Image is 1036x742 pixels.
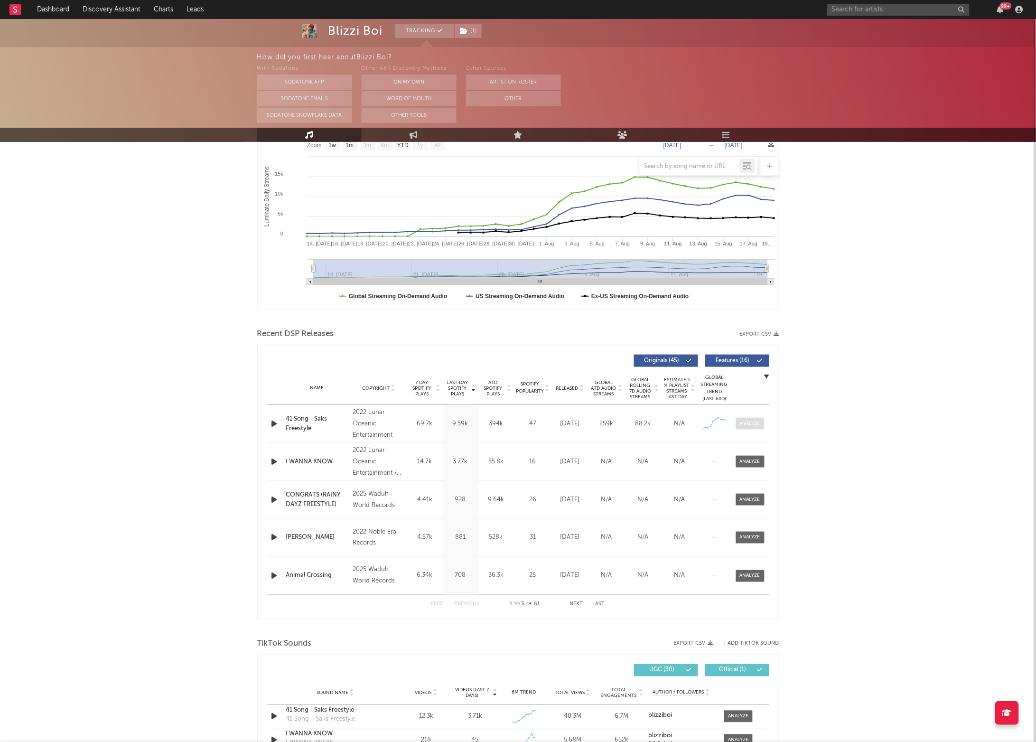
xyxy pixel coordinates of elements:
text: 19… [762,241,773,246]
span: Total Engagements [599,687,638,699]
span: Global ATD Audio Streams [591,380,617,397]
button: On My Own [362,75,457,90]
span: Released [556,385,579,391]
span: ATD Spotify Plays [481,380,506,397]
text: 5. Aug [590,241,605,246]
div: 25 [516,571,550,581]
div: [DATE] [554,457,586,467]
text: 17. Aug [740,241,757,246]
button: Next [570,602,583,607]
div: N/A [591,495,623,505]
a: Animal Crossing [286,571,348,581]
svg: Luminate Daily Consumption [258,119,779,309]
button: Other [466,91,561,106]
span: Last Day Spotify Plays [445,380,470,397]
text: 6m [381,142,389,149]
text: 9. Aug [640,241,655,246]
text: 3m [363,142,371,149]
span: Features ( 16 ) [711,358,755,364]
div: N/A [591,533,623,543]
div: With Sodatone [257,63,352,75]
text: 7. Aug [615,241,630,246]
div: 55.8k [481,457,512,467]
text: 10k [275,191,283,197]
div: 928 [445,495,476,505]
div: 2022 Lunar Oceanic Entertainment [353,407,404,441]
button: Other Tools [362,108,457,123]
text: 13. Aug [689,241,707,246]
text: 16. [DATE] [332,241,357,246]
text: Luminate Daily Streams [263,166,270,226]
text: [DATE] [663,142,681,149]
div: 708 [445,571,476,581]
a: blizziboi [648,713,714,719]
div: N/A [591,457,623,467]
div: 40.3M [551,712,595,722]
div: Other Sources [466,63,561,75]
button: Official(1) [705,664,769,676]
text: 26. [DATE] [458,241,484,246]
span: Official ( 1 ) [711,667,755,673]
button: + Add TikTok Sound [713,641,779,646]
button: Tracking [395,24,454,38]
div: 4.57k [410,533,440,543]
span: Global Rolling 7D Audio Streams [627,377,653,400]
text: 1w [328,142,336,149]
text: 18. … [756,272,770,277]
div: 3.77k [445,457,476,467]
div: 259k [591,419,623,429]
a: I WANNA KNOW [286,457,348,467]
div: N/A [664,457,696,467]
input: Search by song name or URL [640,163,740,170]
button: Sodatone Emails [257,91,352,106]
text: 18. [DATE] [357,241,383,246]
button: Word Of Mouth [362,91,457,106]
div: N/A [664,571,696,581]
button: Previous [455,602,480,607]
button: (1) [455,24,482,38]
div: Global Streaming Trend (Last 60D) [700,374,729,403]
div: 9.59k [445,419,476,429]
div: N/A [664,533,696,543]
div: 6.7M [599,712,644,722]
div: 1 5 61 [499,599,551,611]
button: Sodatone App [257,75,352,90]
div: [DATE] [554,533,586,543]
div: 881 [445,533,476,543]
div: 2022 Lunar Oceanic Entertainment / NamiWear Records [353,445,404,479]
span: TikTok Sounds [257,638,312,649]
div: 2022 Noble Era Records [353,526,404,549]
a: 41 Song - Saks Freestyle [286,706,385,715]
a: blizziboi [648,733,714,740]
span: Copyright [362,385,390,391]
span: Author / Followers [653,690,704,696]
span: Videos (last 7 days) [453,687,491,699]
text: 14. [DATE] [307,241,332,246]
div: N/A [627,457,659,467]
a: [PERSON_NAME] [286,533,348,543]
span: Videos [415,690,432,696]
text: 15. Aug [714,241,732,246]
div: [DATE] [554,419,586,429]
strong: blizziboi [648,733,672,739]
div: Name [286,385,348,392]
div: I WANNA KNOW [286,730,385,739]
div: Other A&R Discovery Methods [362,63,457,75]
text: 1y [417,142,423,149]
span: Sound Name [317,690,349,696]
span: 7 Day Spotify Plays [410,380,435,397]
text: 11. Aug [664,241,681,246]
div: 2025 Waduh World Records [353,564,404,587]
div: 6M Trend [502,689,546,696]
text: [DATE] [725,142,743,149]
div: 528k [481,533,512,543]
a: 41 Song - Saks Freestyle [286,414,348,433]
a: CONGRATS (RAINY DAYZ FREESTYLE) [286,490,348,509]
div: N/A [664,419,696,429]
div: 88.2k [627,419,659,429]
div: 12.3k [404,712,448,722]
text: 3. Aug [564,241,579,246]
